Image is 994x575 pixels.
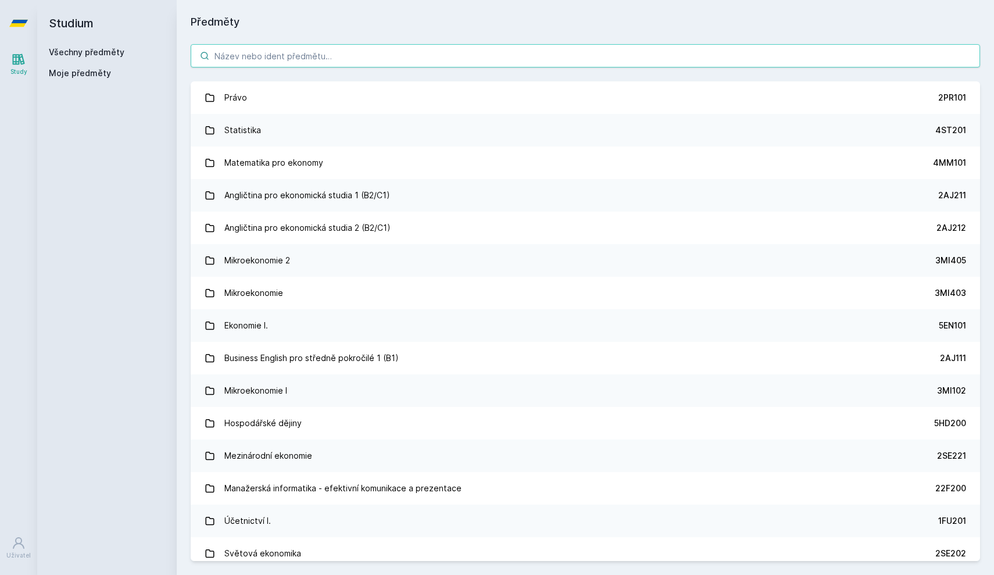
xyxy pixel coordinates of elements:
[940,352,966,364] div: 2AJ111
[6,551,31,560] div: Uživatel
[49,47,124,57] a: Všechny předměty
[224,542,301,565] div: Světová ekonomika
[224,184,390,207] div: Angličtina pro ekonomická studia 1 (B2/C1)
[935,483,966,494] div: 22F200
[191,472,980,505] a: Manažerská informatika - efektivní komunikace a prezentace 22F200
[224,249,290,272] div: Mikroekonomie 2
[191,114,980,147] a: Statistika 4ST201
[224,477,462,500] div: Manažerská informatika - efektivní komunikace a prezentace
[191,212,980,244] a: Angličtina pro ekonomická studia 2 (B2/C1) 2AJ212
[191,81,980,114] a: Právo 2PR101
[191,505,980,537] a: Účetnictví I. 1FU201
[10,67,27,76] div: Study
[937,385,966,397] div: 3MI102
[935,548,966,559] div: 2SE202
[191,244,980,277] a: Mikroekonomie 2 3MI405
[224,347,399,370] div: Business English pro středně pokročilé 1 (B1)
[2,530,35,566] a: Uživatel
[191,277,980,309] a: Mikroekonomie 3MI403
[937,450,966,462] div: 2SE221
[934,417,966,429] div: 5HD200
[224,216,391,240] div: Angličtina pro ekonomická studia 2 (B2/C1)
[938,190,966,201] div: 2AJ211
[935,124,966,136] div: 4ST201
[191,537,980,570] a: Světová ekonomika 2SE202
[224,314,268,337] div: Ekonomie I.
[191,147,980,179] a: Matematika pro ekonomy 4MM101
[191,342,980,374] a: Business English pro středně pokročilé 1 (B1) 2AJ111
[191,407,980,440] a: Hospodářské dějiny 5HD200
[224,412,302,435] div: Hospodářské dějiny
[2,47,35,82] a: Study
[191,309,980,342] a: Ekonomie I. 5EN101
[224,119,261,142] div: Statistika
[224,86,247,109] div: Právo
[224,379,287,402] div: Mikroekonomie I
[49,67,111,79] span: Moje předměty
[191,14,980,30] h1: Předměty
[191,44,980,67] input: Název nebo ident předmětu…
[224,509,271,533] div: Účetnictví I.
[933,157,966,169] div: 4MM101
[224,444,312,467] div: Mezinárodní ekonomie
[191,374,980,407] a: Mikroekonomie I 3MI102
[939,320,966,331] div: 5EN101
[935,287,966,299] div: 3MI403
[935,255,966,266] div: 3MI405
[224,151,323,174] div: Matematika pro ekonomy
[938,92,966,103] div: 2PR101
[191,179,980,212] a: Angličtina pro ekonomická studia 1 (B2/C1) 2AJ211
[224,281,283,305] div: Mikroekonomie
[936,222,966,234] div: 2AJ212
[191,440,980,472] a: Mezinárodní ekonomie 2SE221
[938,515,966,527] div: 1FU201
